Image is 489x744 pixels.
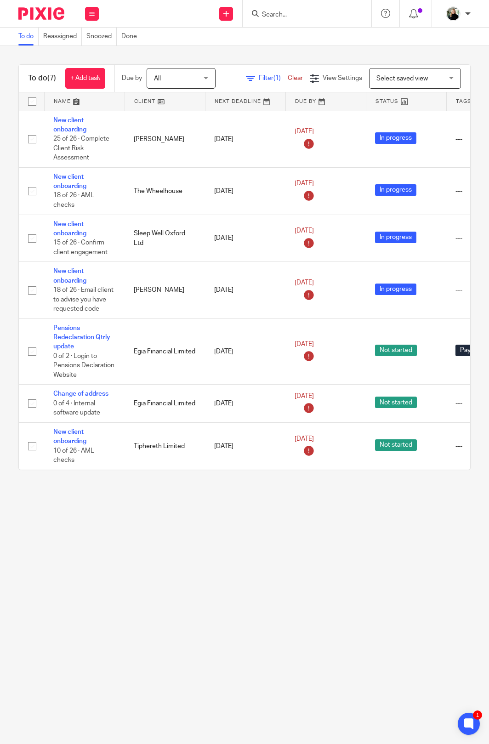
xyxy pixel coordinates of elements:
[122,74,142,83] p: Due by
[125,111,205,167] td: [PERSON_NAME]
[205,111,285,167] td: [DATE]
[53,136,109,161] span: 25 of 26 · Complete Client Risk Assessment
[295,436,314,442] span: [DATE]
[259,75,288,81] span: Filter
[205,385,285,422] td: [DATE]
[273,75,281,81] span: (1)
[53,268,86,284] a: New client onboarding
[53,117,86,133] a: New client onboarding
[53,174,86,189] a: New client onboarding
[375,397,417,408] span: Not started
[53,391,108,397] a: Change of address
[205,318,285,385] td: [DATE]
[154,75,161,82] span: All
[375,439,417,451] span: Not started
[28,74,56,83] h1: To do
[125,385,205,422] td: Egia Financial Limited
[53,353,114,378] span: 0 of 2 · Login to Pensions Declaration Website
[375,232,416,243] span: In progress
[261,11,344,19] input: Search
[295,181,314,187] span: [DATE]
[375,284,416,295] span: In progress
[295,393,314,399] span: [DATE]
[125,215,205,262] td: Sleep Well Oxford Ltd
[53,193,94,209] span: 18 of 26 · AML checks
[86,28,117,45] a: Snoozed
[288,75,303,81] a: Clear
[205,262,285,318] td: [DATE]
[295,129,314,135] span: [DATE]
[473,710,482,720] div: 1
[47,74,56,82] span: (7)
[18,7,64,20] img: Pixie
[53,400,100,416] span: 0 of 4 · Internal software update
[323,75,362,81] span: View Settings
[375,132,416,144] span: In progress
[43,28,82,45] a: Reassigned
[205,422,285,469] td: [DATE]
[53,240,108,256] span: 15 of 26 · Confirm client engagement
[205,167,285,215] td: [DATE]
[53,221,86,237] a: New client onboarding
[53,325,110,350] a: Pensions Redeclaration Qtrly update
[53,448,94,464] span: 10 of 26 · AML checks
[121,28,142,45] a: Done
[376,75,428,82] span: Select saved view
[375,345,417,356] span: Not started
[295,227,314,234] span: [DATE]
[18,28,39,45] a: To do
[375,184,416,196] span: In progress
[125,318,205,385] td: Egia Financial Limited
[295,341,314,347] span: [DATE]
[125,167,205,215] td: The Wheelhouse
[65,68,105,89] a: + Add task
[53,287,114,312] span: 18 of 26 · Email client to advise you have requested code
[53,429,86,444] a: New client onboarding
[456,99,472,104] span: Tags
[125,262,205,318] td: [PERSON_NAME]
[205,215,285,262] td: [DATE]
[295,280,314,286] span: [DATE]
[446,6,461,21] img: %233%20-%20Judi%20-%20HeadshotPro.png
[125,422,205,469] td: Tiphereth Limited
[455,345,484,356] span: Payroll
